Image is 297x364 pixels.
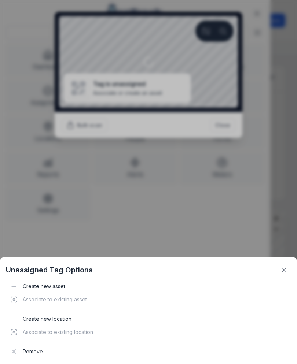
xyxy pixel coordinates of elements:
div: Create new asset [6,280,291,293]
div: Associate to existing location [6,326,291,339]
strong: Unassigned Tag Options [6,265,93,275]
div: Associate to existing asset [6,293,291,306]
div: Remove [6,345,291,358]
div: Create new location [6,312,291,326]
